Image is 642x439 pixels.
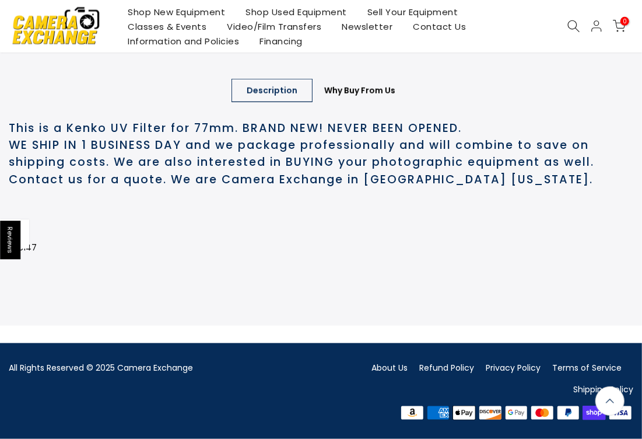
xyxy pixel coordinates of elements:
img: google pay [503,404,529,421]
a: Financing [250,34,313,48]
div: All Rights Reserved © 2025 Camera Exchange [9,361,313,375]
a: Classes & Events [118,19,217,34]
img: master [529,404,556,421]
img: shopify pay [581,404,608,421]
a: About Us [371,362,408,374]
h1: This is a Kenko UV Filter for 77mm. BRAND NEW! NEVER BEEN OPENED. [9,120,633,137]
p: LC5147 [9,241,633,255]
a: Why Buy From Us [309,79,411,102]
a: Privacy Policy [486,362,541,374]
a: Shipping Policy [573,384,633,395]
a: Shop New Equipment [118,5,236,19]
a: Shop Used Equipment [236,5,357,19]
a: Refund Policy [419,362,474,374]
a: Newsletter [332,19,403,34]
img: paypal [555,404,581,421]
img: apple pay [451,404,478,421]
img: american express [425,404,451,421]
img: visa [607,404,633,421]
span: 0 [620,17,629,26]
a: Terms of Service [552,362,622,374]
h1: WE SHIP IN 1 BUSINESS DAY and we package professionally and will combine to save on shipping cost... [9,137,633,188]
a: 0 [613,20,626,33]
a: Back to the top [595,386,625,416]
a: Description [231,79,313,102]
a: Contact Us [403,19,476,34]
a: Information and Policies [118,34,250,48]
a: Video/Film Transfers [217,19,332,34]
img: discover [478,404,504,421]
img: amazon payments [399,404,426,421]
a: Sell Your Equipment [357,5,468,19]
